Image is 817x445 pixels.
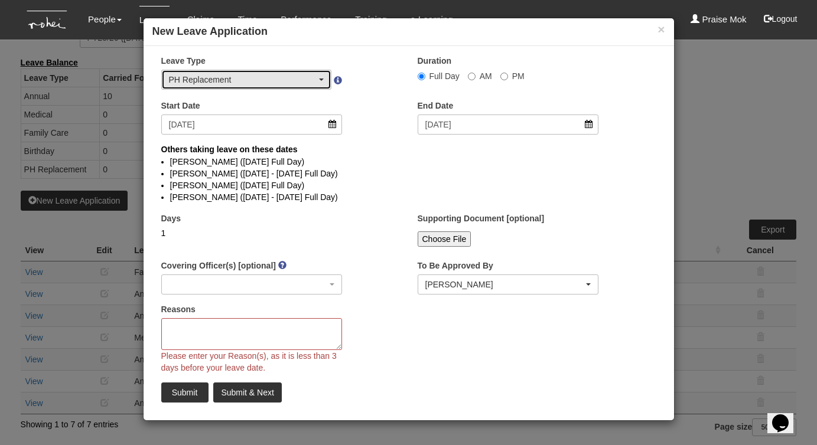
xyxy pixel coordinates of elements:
label: To Be Approved By [418,260,493,271]
li: [PERSON_NAME] ([DATE] - [DATE] Full Day) [170,191,647,203]
input: Submit [161,382,209,403]
label: End Date [418,100,454,112]
li: [PERSON_NAME] ([DATE] Full Day) [170,179,647,191]
input: d/m/yyyy [161,114,343,135]
input: d/m/yyyy [418,114,599,135]
b: Others taking leave on these dates [161,145,298,154]
button: PH Replacement [161,70,332,90]
label: Days [161,212,181,224]
iframe: chat widget [767,398,805,433]
label: Leave Type [161,55,206,67]
span: PM [512,71,525,81]
label: Supporting Document [optional] [418,212,545,224]
span: AM [480,71,492,81]
li: [PERSON_NAME] ([DATE] Full Day) [170,156,647,168]
li: [PERSON_NAME] ([DATE] - [DATE] Full Day) [170,168,647,179]
div: PH Replacement [169,74,317,86]
div: [PERSON_NAME] [425,279,584,290]
label: Reasons [161,303,196,315]
label: Covering Officer(s) [optional] [161,260,276,271]
button: × [657,23,665,35]
button: Rachel Ong [418,274,599,295]
b: New Leave Application [152,25,268,37]
input: Submit & Next [213,382,281,403]
label: Duration [418,55,452,67]
label: Start Date [161,100,200,112]
span: Full Day [429,71,460,81]
input: Choose File [418,231,471,247]
div: 1 [161,227,343,239]
span: Please enter your Reason(s), as it is less than 3 days before your leave date. [161,351,337,372]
